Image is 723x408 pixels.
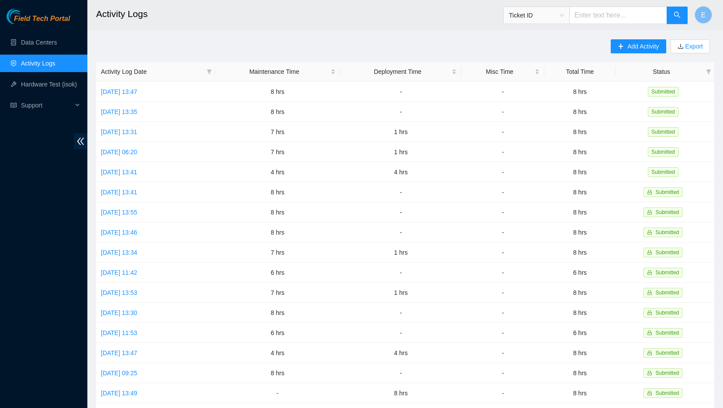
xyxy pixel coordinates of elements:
[667,7,688,24] button: search
[215,383,340,403] td: -
[544,202,616,222] td: 8 hrs
[655,189,679,195] span: Submitted
[101,67,203,76] span: Activity Log Date
[627,41,659,51] span: Add Activity
[655,310,679,316] span: Submitted
[340,222,461,242] td: -
[544,242,616,263] td: 8 hrs
[101,149,137,156] a: [DATE] 06:20
[655,249,679,256] span: Submitted
[461,182,544,202] td: -
[648,87,678,97] span: Submitted
[655,330,679,336] span: Submitted
[648,107,678,117] span: Submitted
[340,283,461,303] td: 1 hrs
[215,242,340,263] td: 7 hrs
[678,43,684,50] span: download
[544,102,616,122] td: 8 hrs
[340,242,461,263] td: 1 hrs
[215,303,340,323] td: 8 hrs
[544,363,616,383] td: 8 hrs
[340,343,461,363] td: 4 hrs
[655,390,679,396] span: Submitted
[706,69,711,74] span: filter
[340,363,461,383] td: -
[647,370,652,376] span: lock
[340,142,461,162] td: 1 hrs
[340,383,461,403] td: 8 hrs
[101,128,137,135] a: [DATE] 13:31
[101,88,137,95] a: [DATE] 13:47
[544,303,616,323] td: 8 hrs
[544,343,616,363] td: 8 hrs
[647,230,652,235] span: lock
[101,189,137,196] a: [DATE] 13:41
[671,39,710,53] button: downloadExport
[544,182,616,202] td: 8 hrs
[340,323,461,343] td: -
[74,133,87,149] span: double-left
[340,182,461,202] td: -
[340,162,461,182] td: 4 hrs
[648,147,678,157] span: Submitted
[647,330,652,335] span: lock
[14,15,70,23] span: Field Tech Portal
[215,102,340,122] td: 8 hrs
[215,182,340,202] td: 8 hrs
[544,323,616,343] td: 6 hrs
[461,363,544,383] td: -
[647,310,652,315] span: lock
[461,283,544,303] td: -
[215,82,340,102] td: 8 hrs
[647,391,652,396] span: lock
[544,82,616,102] td: 8 hrs
[205,65,214,78] span: filter
[101,249,137,256] a: [DATE] 13:34
[215,122,340,142] td: 7 hrs
[215,202,340,222] td: 8 hrs
[340,303,461,323] td: -
[461,162,544,182] td: -
[544,162,616,182] td: 8 hrs
[340,263,461,283] td: -
[340,122,461,142] td: 1 hrs
[461,142,544,162] td: -
[101,390,137,397] a: [DATE] 13:49
[655,350,679,356] span: Submitted
[461,343,544,363] td: -
[101,309,137,316] a: [DATE] 13:30
[215,263,340,283] td: 6 hrs
[101,329,137,336] a: [DATE] 11:53
[544,263,616,283] td: 6 hrs
[215,142,340,162] td: 7 hrs
[647,190,652,195] span: lock
[101,269,137,276] a: [DATE] 11:42
[684,43,703,50] a: Export
[340,202,461,222] td: -
[509,9,564,22] span: Ticket ID
[215,363,340,383] td: 8 hrs
[101,229,137,236] a: [DATE] 13:46
[647,270,652,275] span: lock
[461,102,544,122] td: -
[215,343,340,363] td: 4 hrs
[544,142,616,162] td: 8 hrs
[701,10,706,21] span: E
[674,11,681,20] span: search
[10,102,17,108] span: read
[461,383,544,403] td: -
[655,270,679,276] span: Submitted
[704,65,713,78] span: filter
[21,39,57,46] a: Data Centers
[101,169,137,176] a: [DATE] 13:41
[544,383,616,403] td: 8 hrs
[340,82,461,102] td: -
[101,108,137,115] a: [DATE] 13:35
[618,43,624,50] span: plus
[215,323,340,343] td: 6 hrs
[461,122,544,142] td: -
[544,122,616,142] td: 8 hrs
[611,39,666,53] button: plusAdd Activity
[215,283,340,303] td: 7 hrs
[695,6,712,24] button: E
